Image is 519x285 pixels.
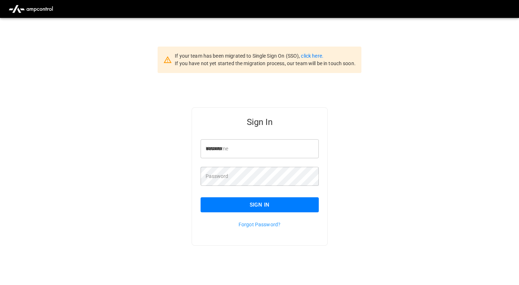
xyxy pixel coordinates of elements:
button: Sign In [201,197,319,212]
h5: Sign In [201,116,319,128]
img: ampcontrol.io logo [6,2,56,16]
a: click here. [301,53,323,59]
span: If your team has been migrated to Single Sign On (SSO), [175,53,301,59]
p: Forgot Password? [201,221,319,228]
span: If you have not yet started the migration process, our team will be in touch soon. [175,61,356,66]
